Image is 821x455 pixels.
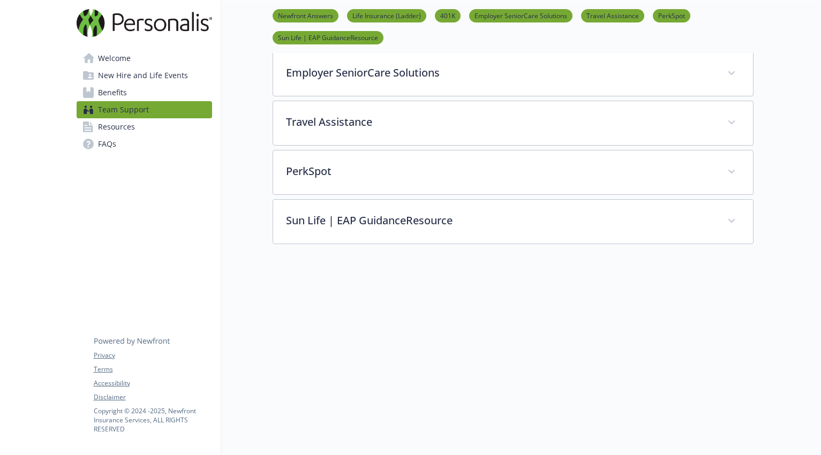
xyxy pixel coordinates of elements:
[273,200,753,244] div: Sun Life | EAP GuidanceResource
[273,52,753,96] div: Employer SeniorCare Solutions
[653,10,690,20] a: PerkSpot
[94,378,212,388] a: Accessibility
[347,10,426,20] a: Life Insurance (Ladder)
[77,118,212,135] a: Resources
[98,84,127,101] span: Benefits
[286,65,714,81] p: Employer SeniorCare Solutions
[77,135,212,153] a: FAQs
[77,84,212,101] a: Benefits
[286,163,714,179] p: PerkSpot
[98,67,188,84] span: New Hire and Life Events
[273,150,753,194] div: PerkSpot
[273,10,338,20] a: Newfront Answers
[94,365,212,374] a: Terms
[98,50,131,67] span: Welcome
[435,10,461,20] a: 401K
[286,114,714,130] p: Travel Assistance
[581,10,644,20] a: Travel Assistance
[98,118,135,135] span: Resources
[94,351,212,360] a: Privacy
[273,101,753,145] div: Travel Assistance
[469,10,573,20] a: Employer SeniorCare Solutions
[98,101,149,118] span: Team Support
[94,392,212,402] a: Disclaimer
[77,101,212,118] a: Team Support
[94,406,212,434] p: Copyright © 2024 - 2025 , Newfront Insurance Services, ALL RIGHTS RESERVED
[98,135,116,153] span: FAQs
[77,50,212,67] a: Welcome
[77,67,212,84] a: New Hire and Life Events
[286,213,714,229] p: Sun Life | EAP GuidanceResource
[273,32,383,42] a: Sun Life | EAP GuidanceResource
